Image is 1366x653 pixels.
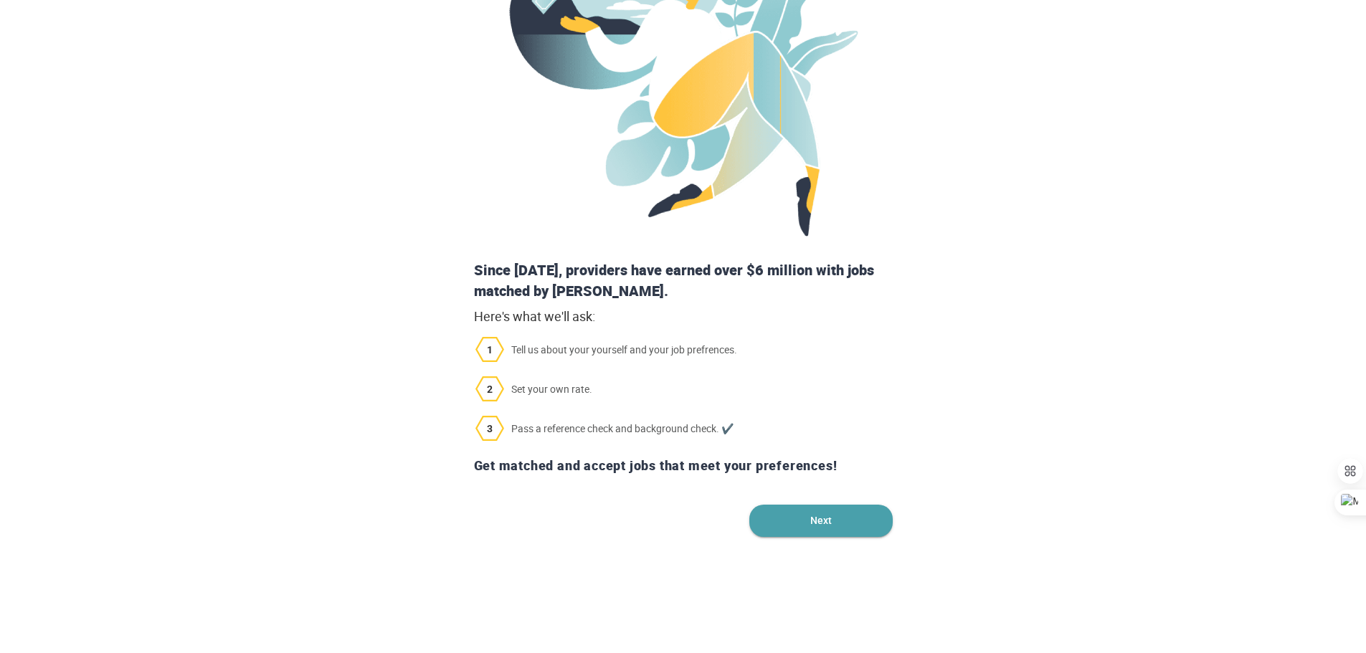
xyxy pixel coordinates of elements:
div: Since [DATE], providers have earned over $6 million with jobs matched by [PERSON_NAME]. [468,260,898,301]
span: 2 [475,382,504,396]
span: Set your own rate. [468,376,898,401]
img: 1 [475,337,504,362]
span: Tell us about your yourself and your job prefrences. [468,337,898,362]
span: Pass a reference check and background check. ✔️ [468,416,898,441]
img: 2 [475,376,504,401]
div: Get matched and accept jobs that meet your preferences! [468,449,898,482]
span: 3 [475,421,504,436]
div: Here's what we'll ask: [468,308,898,326]
button: Next [749,505,893,537]
img: 3 [475,416,504,441]
span: 1 [475,343,504,357]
